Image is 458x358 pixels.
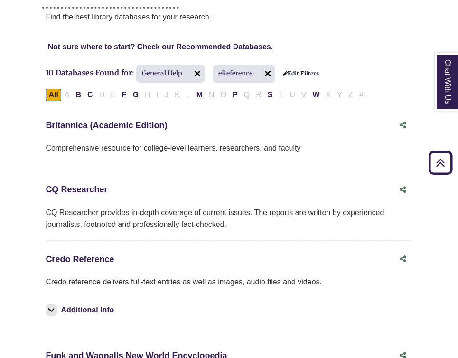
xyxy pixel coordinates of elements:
[84,89,96,101] button: Filter Results C
[46,89,61,101] button: All
[46,121,167,130] a: Britannica (Academic Edition)
[260,66,275,81] img: arr097.svg
[47,43,273,51] a: Not sure where to start? Check our Recommended Databases.
[46,254,114,264] a: Credo Reference
[393,181,412,199] button: Share this database
[119,89,130,101] button: Filter Results F
[46,11,412,23] p: Find the best library databases for your research.
[425,156,456,169] a: Back to Top
[393,250,412,268] button: Share this database
[230,89,241,101] button: Filter Results P
[46,90,367,98] div: Alpha-list to filter by first letter of database name
[46,68,134,77] span: 10 Databases Found for:
[194,89,206,101] button: Filter Results M
[130,89,141,101] button: Filter Results G
[309,89,322,101] button: Filter Results W
[213,65,275,83] span: eReference
[283,70,319,77] a: Edit Filters
[46,276,412,288] p: Credo reference delivers full-text entries as well as images, audio files and videos.
[136,65,205,83] span: General Help
[46,207,412,231] div: CQ Researcher provides in-depth coverage of current issues. The reports are written by experience...
[393,116,412,134] button: Share this database
[73,89,84,101] button: Filter Results B
[46,142,412,154] p: Comprehensive resource for college-level learners, researchers, and faculty
[190,66,205,81] img: arr097.svg
[265,89,276,101] button: Filter Results S
[46,303,117,317] button: Additional Info
[46,185,107,194] a: CQ Researcher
